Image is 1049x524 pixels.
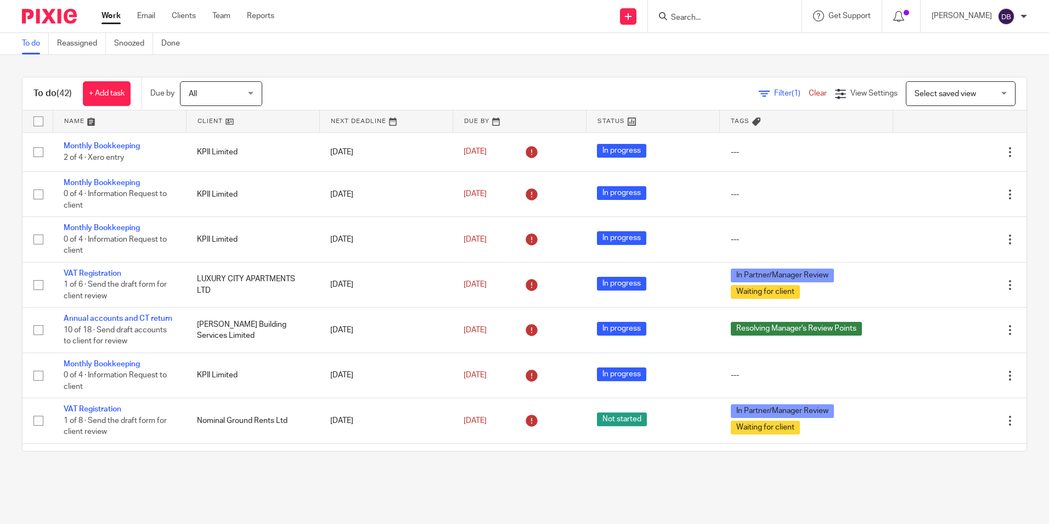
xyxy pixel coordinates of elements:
td: KPII Limited [186,353,319,398]
a: Annual accounts and CT return [64,315,172,322]
span: All [189,90,197,98]
a: Monthly Bookkeeping [64,142,140,150]
span: [DATE] [464,190,487,198]
td: KPII Limited [186,132,319,171]
a: Monthly Bookkeeping [64,360,140,368]
img: svg%3E [997,8,1015,25]
p: Due by [150,88,174,99]
span: Get Support [828,12,871,20]
td: [DATE] [319,353,453,398]
td: LUXURY CITY APARTMENTS LTD [186,262,319,307]
span: In progress [597,144,646,158]
span: [DATE] [464,148,487,156]
a: Reassigned [57,33,106,54]
input: Search [670,13,769,23]
img: Pixie [22,9,77,24]
p: [PERSON_NAME] [932,10,992,21]
span: 1 of 8 · Send the draft form for client review [64,417,167,436]
td: [DATE] [319,171,453,216]
a: Monthly Bookkeeping [64,224,140,232]
span: Waiting for client [731,421,800,434]
a: Done [161,33,188,54]
span: 0 of 4 · Information Request to client [64,371,167,391]
td: [PERSON_NAME] Building Services Limited [186,308,319,353]
span: [DATE] [464,281,487,288]
div: --- [731,147,882,158]
a: Team [212,10,230,21]
td: Change Please Ukpf Ltd [186,443,319,482]
h1: To do [33,88,72,99]
a: To do [22,33,49,54]
span: [DATE] [464,371,487,379]
span: Resolving Manager's Review Points [731,322,862,336]
td: [DATE] [319,132,453,171]
a: Clients [172,10,196,21]
span: Not started [597,412,647,426]
div: --- [731,370,882,381]
div: --- [731,234,882,245]
span: In progress [597,186,646,200]
a: Clear [809,90,827,97]
td: [DATE] [319,308,453,353]
td: Nominal Ground Rents Ltd [186,398,319,443]
td: KPII Limited [186,171,319,216]
span: In progress [597,322,646,336]
td: [DATE] [319,262,453,307]
a: VAT Registration [64,405,121,413]
span: In Partner/Manager Review [731,404,834,418]
span: In progress [597,231,646,245]
span: 0 of 4 · Information Request to client [64,191,167,210]
a: + Add task [83,81,131,106]
span: 2 of 4 · Xero entry [64,154,124,161]
td: [DATE] [319,443,453,482]
td: [DATE] [319,217,453,262]
a: Work [101,10,121,21]
span: 1 of 6 · Send the draft form for client review [64,281,167,300]
span: Filter [774,90,809,97]
span: 10 of 18 · Send draft accounts to client for review [64,326,167,345]
span: Waiting for client [731,285,800,299]
a: Email [137,10,155,21]
a: Snoozed [114,33,153,54]
span: [DATE] [464,326,487,334]
span: In Partner/Manager Review [731,269,834,282]
span: (42) [57,89,72,98]
a: VAT Registration [64,270,121,277]
span: (1) [792,90,800,97]
span: [DATE] [464,236,487,243]
span: In progress [597,367,646,381]
span: Tags [731,118,749,124]
span: Select saved view [915,90,976,98]
td: KPII Limited [186,217,319,262]
span: 0 of 4 · Information Request to client [64,236,167,255]
span: In progress [597,277,646,291]
td: [DATE] [319,398,453,443]
span: [DATE] [464,417,487,425]
span: View Settings [850,90,898,97]
a: Reports [247,10,274,21]
a: Monthly Bookkeeping [64,179,140,187]
div: --- [731,189,882,200]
